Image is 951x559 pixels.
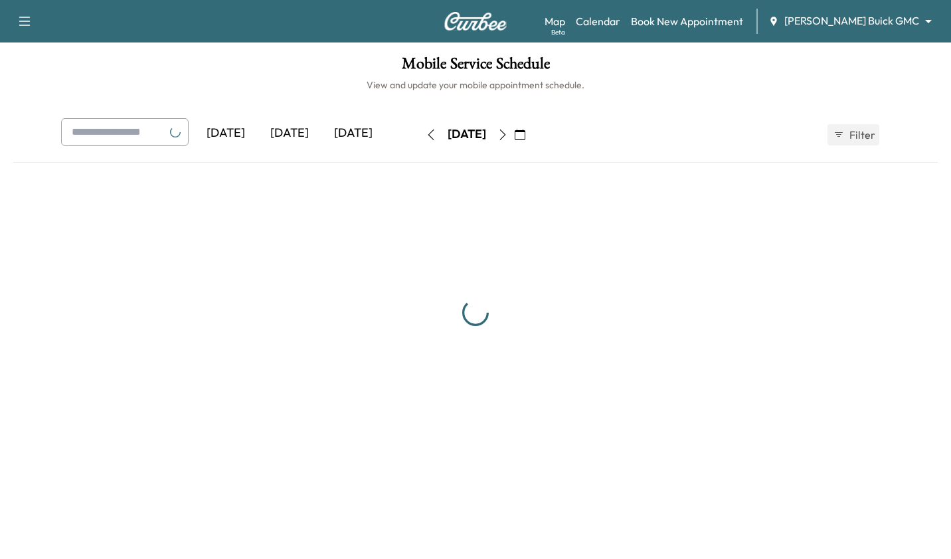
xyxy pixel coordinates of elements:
div: [DATE] [194,118,258,149]
span: [PERSON_NAME] Buick GMC [784,13,919,29]
a: MapBeta [545,13,565,29]
img: Curbee Logo [444,12,507,31]
a: Book New Appointment [631,13,743,29]
button: Filter [827,124,879,145]
h6: View and update your mobile appointment schedule. [13,78,938,92]
div: Beta [551,27,565,37]
div: [DATE] [448,126,486,143]
div: [DATE] [258,118,321,149]
span: Filter [849,127,873,143]
div: [DATE] [321,118,385,149]
h1: Mobile Service Schedule [13,56,938,78]
a: Calendar [576,13,620,29]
